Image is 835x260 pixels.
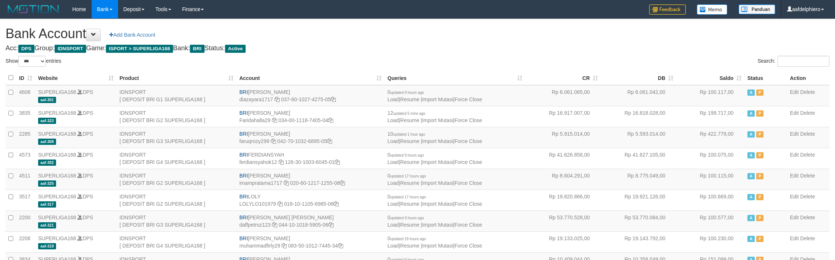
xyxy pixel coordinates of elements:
[676,169,744,190] td: Rp 100.115,00
[400,243,419,249] a: Resume
[16,71,35,85] th: ID: activate to sort column ascending
[787,71,830,85] th: Action
[400,222,419,228] a: Resume
[739,4,775,14] img: panduan.png
[117,85,236,106] td: IDNSPORT [ DEPOSIT BRI G1 SUPERLIGA168 ]
[334,201,339,207] a: Copy 018101105698506 to clipboard
[393,111,426,116] span: updated 5 mins ago
[16,169,35,190] td: 4511
[676,231,744,252] td: Rp 100.230,00
[117,190,236,210] td: IDNSPORT [ DEPOSIT BRI G2 SUPERLIGA168 ]
[790,110,799,116] a: Edit
[282,243,287,249] a: Copy muhammadfirly29 to clipboard
[35,190,117,210] td: DPS
[38,139,56,145] span: aaf-308
[649,4,686,15] img: Feedback.jpg
[236,231,385,252] td: [PERSON_NAME] 083-50-1012-7445-34
[236,210,385,231] td: [PERSON_NAME] [PERSON_NAME] 044-10-1018-5905-06
[387,201,399,207] a: Load
[38,243,56,249] span: aaf-319
[38,160,56,166] span: aaf-302
[38,180,56,187] span: aaf-325
[400,159,419,165] a: Resume
[387,117,399,123] a: Load
[117,210,236,231] td: IDNSPORT [ DEPOSIT BRI G3 SUPERLIGA168 ]
[387,222,399,228] a: Load
[16,148,35,169] td: 4573
[676,210,744,231] td: Rp 100.577,00
[676,190,744,210] td: Rp 100.669,00
[16,127,35,148] td: 2285
[756,152,764,158] span: Paused
[601,169,676,190] td: Rp 8.775.049,00
[272,117,277,123] a: Copy Faridahalla29 to clipboard
[525,71,601,85] th: CR: activate to sort column ascending
[601,106,676,127] td: Rp 16.818.028,00
[747,89,755,96] span: Active
[387,110,482,123] span: | | |
[525,148,601,169] td: Rp 41.626.858,00
[422,96,453,102] a: Import Mutasi
[790,173,799,179] a: Edit
[756,110,764,117] span: Paused
[800,215,815,220] a: Delete
[747,131,755,138] span: Active
[38,89,76,95] a: SUPERLIGA168
[236,106,385,127] td: [PERSON_NAME] 034-00-1118-7405-04
[55,45,86,53] span: IDNSPORT
[387,110,425,116] span: 12
[117,71,236,85] th: Product: activate to sort column ascending
[525,231,601,252] td: Rp 19.133.025,00
[601,85,676,106] td: Rp 6.061.042,00
[387,194,426,199] span: 0
[5,56,61,67] label: Show entries
[38,201,56,208] span: aaf-317
[387,194,482,207] span: | | |
[117,148,236,169] td: IDNSPORT [ DEPOSIT BRI G4 SUPERLIGA168 ]
[117,231,236,252] td: IDNSPORT [ DEPOSIT BRI G4 SUPERLIGA168 ]
[601,210,676,231] td: Rp 53.770.084,00
[790,152,799,158] a: Edit
[390,153,424,157] span: updated 9 hours ago
[676,148,744,169] td: Rp 100.075,00
[756,89,764,96] span: Paused
[16,210,35,231] td: 2200
[800,131,815,137] a: Delete
[800,89,815,95] a: Delete
[236,85,385,106] td: [PERSON_NAME] 037-60-1027-4275-05
[525,190,601,210] td: Rp 19.820.866,00
[236,127,385,148] td: [PERSON_NAME] 042-70-1032-6895-05
[239,159,277,165] a: ferdiansyahok12
[35,169,117,190] td: DPS
[106,45,173,53] span: ISPORT > SUPERLIGA168
[387,173,482,186] span: | | |
[697,4,728,15] img: Button%20Memo.svg
[239,215,248,220] span: BRI
[239,89,248,95] span: BRI
[279,159,284,165] a: Copy ferdiansyahok12 to clipboard
[190,45,204,53] span: BRI
[5,4,61,15] img: MOTION_logo.png
[390,174,426,178] span: updated 17 hours ago
[400,117,419,123] a: Resume
[239,222,271,228] a: daffpetroz123
[455,159,482,165] a: Force Close
[35,127,117,148] td: DPS
[800,110,815,116] a: Delete
[756,131,764,138] span: Paused
[455,96,482,102] a: Force Close
[525,210,601,231] td: Rp 53.770.528,00
[38,152,76,158] a: SUPERLIGA168
[38,194,76,199] a: SUPERLIGA168
[387,215,482,228] span: | | |
[676,127,744,148] td: Rp 422.779,00
[385,71,525,85] th: Queries: activate to sort column ascending
[790,235,799,241] a: Edit
[758,56,830,67] label: Search:
[422,201,453,207] a: Import Mutasi
[800,194,815,199] a: Delete
[387,243,399,249] a: Load
[676,106,744,127] td: Rp 199.717,00
[387,180,399,186] a: Load
[747,194,755,200] span: Active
